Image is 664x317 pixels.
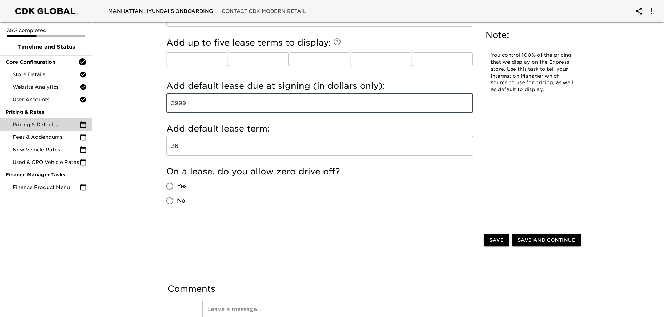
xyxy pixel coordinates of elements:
[7,27,85,34] p: 38% completed
[166,37,473,48] h5: Add up to five lease terms to display:
[518,236,575,245] span: Save and Continue
[486,30,579,41] h5: Note:
[13,71,80,78] span: Store Details
[13,146,80,153] span: New Vehicle Rates
[166,123,473,134] h5: Add default lease term:
[13,159,80,166] span: Used & CPO Vehicle Rates
[166,80,473,92] h5: Add default lease due at signing (in dollars only):
[643,3,660,19] button: account of current user
[484,234,509,247] button: Save
[6,109,87,116] span: Pricing & Rates
[6,58,78,65] span: Core Configuration
[177,182,187,190] span: Yes
[13,121,80,128] span: Pricing & Defaults
[166,93,473,113] input: Example: $3500
[491,52,574,93] p: You control 100% of the pricing that we display on the Express store. Use this task to tell your ...
[177,197,185,205] span: No
[13,96,80,103] span: User Accounts
[13,134,80,141] span: Fees & Addendums
[512,234,581,247] button: Save and Continue
[6,171,87,178] span: Finance Manager Tasks
[166,166,473,177] h5: On a lease, do you allow zero drive off?
[631,3,647,19] button: account of current user
[489,236,504,245] span: Save
[168,283,582,294] h5: Comments
[166,136,473,156] input: Example: 36 months
[222,7,306,16] span: Contact CDK Modern Retail
[6,43,87,51] span: Timeline and Status
[108,7,213,16] span: Manhattan Hyundai's Onboarding
[13,184,80,191] span: Finance Product Menu
[13,84,80,90] span: Website Analytics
